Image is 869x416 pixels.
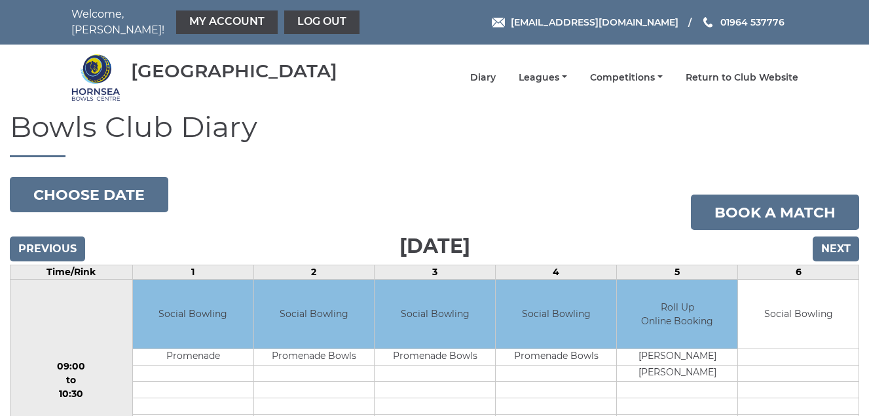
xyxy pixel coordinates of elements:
[375,349,495,365] td: Promenade Bowls
[131,61,337,81] div: [GEOGRAPHIC_DATA]
[496,265,617,280] td: 4
[375,265,496,280] td: 3
[511,16,678,28] span: [EMAIL_ADDRESS][DOMAIN_NAME]
[738,265,859,280] td: 6
[686,71,798,84] a: Return to Club Website
[496,280,616,349] td: Social Bowling
[10,177,168,212] button: Choose date
[71,53,120,102] img: Hornsea Bowls Centre
[492,15,678,29] a: Email [EMAIL_ADDRESS][DOMAIN_NAME]
[71,7,363,38] nav: Welcome, [PERSON_NAME]!
[492,18,505,28] img: Email
[813,236,859,261] input: Next
[701,15,785,29] a: Phone us 01964 537776
[254,349,375,365] td: Promenade Bowls
[519,71,567,84] a: Leagues
[617,265,738,280] td: 5
[10,236,85,261] input: Previous
[132,265,253,280] td: 1
[375,280,495,349] td: Social Bowling
[254,280,375,349] td: Social Bowling
[617,280,737,349] td: Roll Up Online Booking
[133,280,253,349] td: Social Bowling
[10,111,859,157] h1: Bowls Club Diary
[720,16,785,28] span: 01964 537776
[253,265,375,280] td: 2
[10,265,133,280] td: Time/Rink
[691,195,859,230] a: Book a match
[133,349,253,365] td: Promenade
[703,17,712,28] img: Phone us
[470,71,496,84] a: Diary
[590,71,663,84] a: Competitions
[738,280,859,349] td: Social Bowling
[284,10,360,34] a: Log out
[617,349,737,365] td: [PERSON_NAME]
[496,349,616,365] td: Promenade Bowls
[176,10,278,34] a: My Account
[617,365,737,381] td: [PERSON_NAME]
